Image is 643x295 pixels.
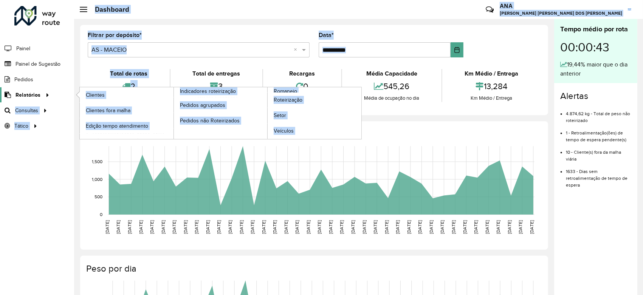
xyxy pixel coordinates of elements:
text: [DATE] [496,220,500,234]
span: Edição tempo atendimento [86,122,148,130]
div: 3 [172,78,261,94]
div: Média Capacidade [344,69,440,78]
text: [DATE] [138,220,143,234]
div: Média de ocupação no dia [344,94,440,102]
div: Km Médio / Entrega [444,94,539,102]
span: Clientes fora malha [86,107,130,114]
text: [DATE] [172,220,177,234]
text: [DATE] [440,220,445,234]
li: 1633 - Dias sem retroalimentação de tempo de espera [566,162,631,188]
text: [DATE] [350,220,355,234]
div: Total de rotas [90,69,168,78]
li: 4.874,62 kg - Total de peso não roteirizado [566,105,631,124]
text: [DATE] [395,220,400,234]
a: Setor [268,108,361,123]
a: Clientes [80,87,174,102]
a: Contato Rápido [482,2,498,18]
span: Pedidos agrupados [180,101,225,109]
span: Relatórios [15,91,40,99]
text: [DATE] [328,220,333,234]
div: Recargas [265,69,339,78]
text: [DATE] [406,220,411,234]
span: Setor [274,111,286,119]
text: [DATE] [339,220,344,234]
h4: Peso por dia [86,263,541,274]
span: Roteirização [274,96,302,104]
text: [DATE] [284,220,288,234]
label: Data [319,31,334,40]
a: Pedidos agrupados [174,97,268,113]
span: Pedidos [14,76,33,83]
span: [PERSON_NAME] [PERSON_NAME] DOS [PERSON_NAME] [500,10,622,17]
text: [DATE] [161,220,166,234]
div: 0 [265,78,339,94]
li: 1 - Retroalimentação(ões) de tempo de espera pendente(s) [566,124,631,143]
div: 00:00:43 [560,34,631,60]
h2: Dashboard [87,5,129,14]
span: Veículos [274,127,294,135]
span: Romaneio [274,87,297,95]
text: [DATE] [451,220,456,234]
span: Clientes [86,91,105,99]
a: Romaneio [174,87,362,139]
div: 2 [90,78,168,94]
text: [DATE] [462,220,467,234]
text: [DATE] [518,220,523,234]
button: Choose Date [451,42,463,57]
text: [DATE] [362,220,367,234]
span: Pedidos não Roteirizados [180,117,240,125]
text: [DATE] [116,220,121,234]
span: Painel de Sugestão [15,60,60,68]
text: [DATE] [127,220,132,234]
text: 500 [95,195,102,199]
text: [DATE] [194,220,199,234]
a: Indicadores roteirização [80,87,268,139]
text: [DATE] [473,220,478,234]
a: Clientes fora malha [80,103,174,118]
span: Tático [14,122,28,130]
text: [DATE] [485,220,490,234]
text: [DATE] [250,220,255,234]
text: [DATE] [507,220,512,234]
text: [DATE] [317,220,322,234]
text: [DATE] [205,220,210,234]
h3: ANA [500,2,622,9]
text: 1,000 [92,177,102,182]
text: [DATE] [272,220,277,234]
text: [DATE] [239,220,244,234]
text: 1,500 [92,159,102,164]
div: Tempo médio por rota [560,24,631,34]
text: [DATE] [183,220,188,234]
a: Pedidos não Roteirizados [174,113,268,128]
span: Painel [16,45,30,53]
div: 19,44% maior que o dia anterior [560,60,631,78]
a: Roteirização [268,93,361,108]
span: Consultas [15,107,38,114]
span: Indicadores roteirização [180,87,236,95]
span: Clear all [294,45,300,54]
label: Filtrar por depósito [88,31,142,40]
div: 13,284 [444,78,539,94]
h4: Alertas [560,91,631,102]
text: [DATE] [417,220,422,234]
text: [DATE] [384,220,389,234]
text: [DATE] [261,220,266,234]
text: [DATE] [294,220,299,234]
a: Veículos [268,124,361,139]
text: [DATE] [217,220,222,234]
text: [DATE] [228,220,232,234]
text: [DATE] [529,220,534,234]
div: Km Médio / Entrega [444,69,539,78]
text: [DATE] [105,220,110,234]
text: [DATE] [149,220,154,234]
div: Total de entregas [172,69,261,78]
li: 10 - Cliente(s) fora da malha viária [566,143,631,162]
div: 545,26 [344,78,440,94]
text: [DATE] [306,220,311,234]
text: 0 [100,212,102,217]
a: Edição tempo atendimento [80,118,174,133]
text: [DATE] [429,220,434,234]
text: [DATE] [373,220,378,234]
